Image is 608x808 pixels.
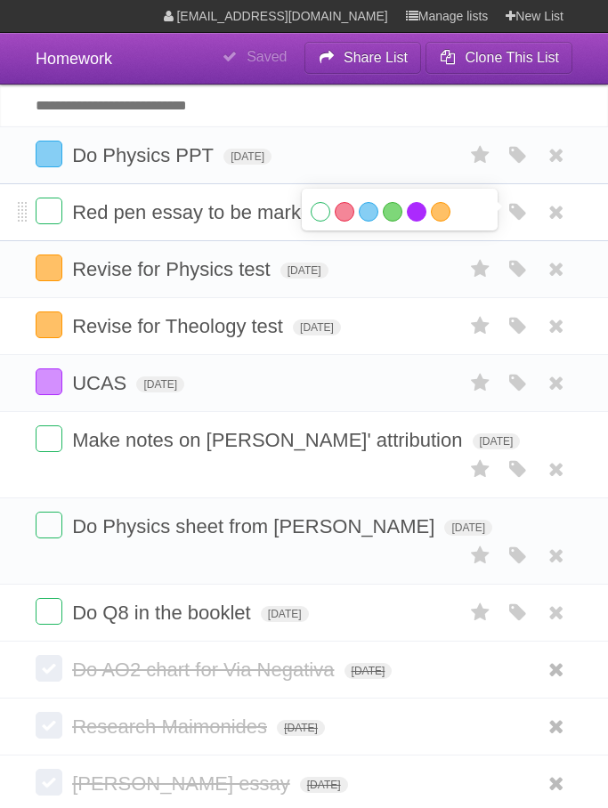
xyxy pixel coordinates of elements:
b: Clone This List [465,50,559,65]
label: Star task [464,368,498,398]
span: Revise for Physics test [72,258,275,280]
label: Done [36,311,62,338]
label: Star task [464,455,498,484]
label: Orange [431,202,450,222]
label: Green [383,202,402,222]
label: Blue [359,202,378,222]
span: Do AO2 chart for Via Negativa [72,659,338,681]
label: Star task [464,311,498,341]
label: Done [36,769,62,796]
span: [PERSON_NAME] essay [72,772,295,795]
label: Done [36,712,62,739]
label: Done [36,655,62,682]
span: Revise for Theology test [72,315,288,337]
b: Saved [247,49,287,64]
button: Share List [304,42,422,74]
label: White [311,202,330,222]
label: Red [335,202,354,222]
label: Star task [464,598,498,627]
span: [DATE] [473,433,521,449]
label: Done [36,598,62,625]
label: Done [36,141,62,167]
span: [DATE] [277,720,325,736]
span: [DATE] [345,663,393,679]
span: [DATE] [444,520,492,536]
label: Done [36,368,62,395]
span: Research Maimonides [72,715,272,738]
span: [DATE] [293,319,341,335]
label: Done [36,198,62,224]
label: Star task [464,541,498,570]
label: Star task [464,255,498,284]
span: Do Q8 in the booklet [72,602,255,624]
label: Star task [464,141,498,170]
label: Done [36,512,62,538]
span: [DATE] [280,263,328,279]
span: [DATE] [300,777,348,793]
b: Share List [344,50,408,65]
button: Clone This List [426,42,572,74]
span: [DATE] [136,376,184,392]
span: Do Physics sheet from [PERSON_NAME] [72,515,439,537]
label: Purple [407,202,426,222]
span: Do Physics PPT [72,144,218,166]
span: [DATE] [223,149,272,165]
label: Done [36,255,62,281]
span: Make notes on [PERSON_NAME]' attribution [72,429,466,451]
span: Red pen essay to be marked [72,201,327,223]
span: [DATE] [261,606,309,622]
label: Done [36,425,62,452]
span: UCAS [72,372,131,394]
span: Homework [36,50,112,68]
